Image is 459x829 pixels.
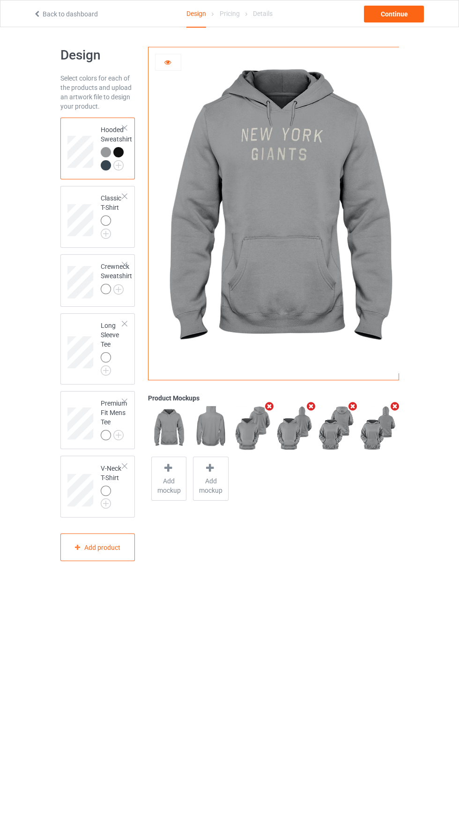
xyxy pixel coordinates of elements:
[264,401,275,411] i: Remove mockup
[347,401,359,411] i: Remove mockup
[101,399,127,440] div: Premium Fit Mens Tee
[60,254,135,307] div: Crewneck Sweatshirt
[305,401,317,411] i: Remove mockup
[113,284,124,295] img: svg+xml;base64,PD94bWwgdmVyc2lvbj0iMS4wIiBlbmNvZGluZz0iVVRGLTgiPz4KPHN2ZyB3aWR0aD0iMjJweCIgaGVpZ2...
[113,160,124,170] img: svg+xml;base64,PD94bWwgdmVyc2lvbj0iMS4wIiBlbmNvZGluZz0iVVRGLTgiPz4KPHN2ZyB3aWR0aD0iMjJweCIgaGVpZ2...
[101,498,111,509] img: svg+xml;base64,PD94bWwgdmVyc2lvbj0iMS4wIiBlbmNvZGluZz0iVVRGLTgiPz4KPHN2ZyB3aWR0aD0iMjJweCIgaGVpZ2...
[60,47,135,64] h1: Design
[60,533,135,561] div: Add product
[60,186,135,248] div: Classic T-Shirt
[151,406,186,450] img: regular.jpg
[318,406,354,450] img: regular.jpg
[389,401,400,411] i: Remove mockup
[193,406,228,450] img: regular.jpg
[364,6,424,22] div: Continue
[186,0,206,28] div: Design
[253,0,273,27] div: Details
[101,229,111,239] img: svg+xml;base64,PD94bWwgdmVyc2lvbj0iMS4wIiBlbmNvZGluZz0iVVRGLTgiPz4KPHN2ZyB3aWR0aD0iMjJweCIgaGVpZ2...
[60,391,135,450] div: Premium Fit Mens Tee
[148,393,399,403] div: Product Mockups
[101,193,123,236] div: Classic T-Shirt
[60,118,135,179] div: Hooded Sweatshirt
[151,457,186,501] div: Add mockup
[101,464,123,506] div: V-Neck T-Shirt
[360,406,395,450] img: regular.jpg
[152,476,186,495] span: Add mockup
[193,457,228,501] div: Add mockup
[60,313,135,385] div: Long Sleeve Tee
[219,0,239,27] div: Pricing
[101,321,123,372] div: Long Sleeve Tee
[101,125,132,170] div: Hooded Sweatshirt
[193,476,228,495] span: Add mockup
[60,456,135,518] div: V-Neck T-Shirt
[33,10,98,18] a: Back to dashboard
[101,262,132,294] div: Crewneck Sweatshirt
[60,74,135,111] div: Select colors for each of the products and upload an artwork file to design your product.
[277,406,312,450] img: regular.jpg
[101,365,111,376] img: svg+xml;base64,PD94bWwgdmVyc2lvbj0iMS4wIiBlbmNvZGluZz0iVVRGLTgiPz4KPHN2ZyB3aWR0aD0iMjJweCIgaGVpZ2...
[113,430,124,440] img: svg+xml;base64,PD94bWwgdmVyc2lvbj0iMS4wIiBlbmNvZGluZz0iVVRGLTgiPz4KPHN2ZyB3aWR0aD0iMjJweCIgaGVpZ2...
[235,406,270,450] img: regular.jpg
